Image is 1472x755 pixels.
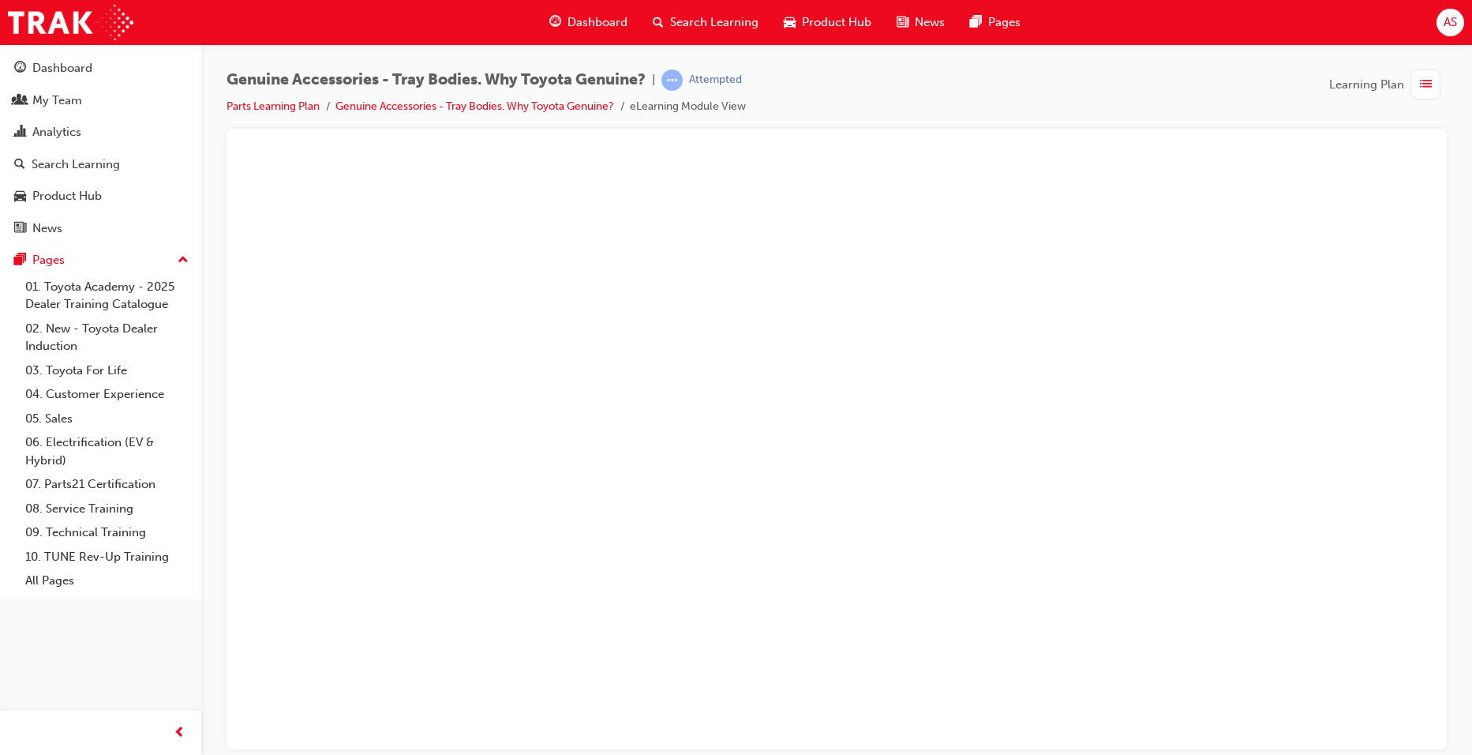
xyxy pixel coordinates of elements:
span: Dashboard [567,13,627,32]
a: Search Learning [6,150,195,179]
a: 10. TUNE Rev-Up Training [19,545,195,569]
img: Trak [8,5,133,40]
a: Genuine Accessories - Tray Bodies. Why Toyota Genuine? [335,100,614,113]
div: Search Learning [32,156,120,174]
a: search-iconSearch Learning [640,6,771,39]
a: news-iconNews [884,6,957,39]
span: Pages [988,13,1021,32]
span: News [915,13,945,32]
span: | [652,71,655,89]
a: 07. Parts21 Certification [19,472,195,497]
a: My Team [6,86,195,115]
span: Learning Plan [1329,76,1404,94]
a: car-iconProduct Hub [771,6,884,39]
span: guage-icon [549,13,561,32]
div: Dashboard [32,59,92,77]
span: search-icon [14,158,25,172]
span: car-icon [14,190,26,204]
div: My Team [32,92,82,110]
span: Product Hub [802,13,871,32]
a: 01. Toyota Academy - 2025 Dealer Training Catalogue [19,275,195,317]
span: people-icon [14,94,26,108]
span: news-icon [897,13,908,32]
span: search-icon [653,13,664,32]
a: guage-iconDashboard [537,6,640,39]
button: Learning Plan [1329,69,1447,100]
button: Pages [6,246,195,275]
a: 02. New - Toyota Dealer Induction [19,317,195,359]
a: Analytics [6,118,195,147]
a: 04. Customer Experience [19,382,195,407]
span: pages-icon [14,254,26,268]
span: Genuine Accessories - Tray Bodies. Why Toyota Genuine? [227,71,646,89]
a: All Pages [19,569,195,593]
span: chart-icon [14,126,26,140]
span: up-icon [178,250,189,271]
div: News [32,220,62,238]
a: 09. Technical Training [19,520,195,545]
button: AS [1436,9,1464,36]
span: AS [1444,13,1457,32]
a: 06. Electrification (EV & Hybrid) [19,430,195,472]
span: news-icon [14,222,26,236]
div: Attempted [689,73,742,88]
a: 08. Service Training [19,497,195,521]
div: Analytics [32,123,81,141]
a: pages-iconPages [957,6,1033,39]
button: DashboardMy TeamAnalyticsSearch LearningProduct HubNews [6,51,195,246]
a: 05. Sales [19,407,195,431]
a: Dashboard [6,54,195,83]
a: Parts Learning Plan [227,100,320,113]
span: Search Learning [670,13,758,32]
div: Product Hub [32,187,102,205]
li: eLearning Module View [630,98,746,116]
span: prev-icon [174,723,185,743]
span: pages-icon [970,13,982,32]
a: Product Hub [6,182,195,211]
span: car-icon [784,13,796,32]
a: 03. Toyota For Life [19,359,195,383]
div: Pages [32,251,65,269]
a: News [6,214,195,243]
span: list-icon [1420,75,1432,95]
span: learningRecordVerb_ATTEMPT-icon [661,69,683,91]
span: guage-icon [14,62,26,76]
